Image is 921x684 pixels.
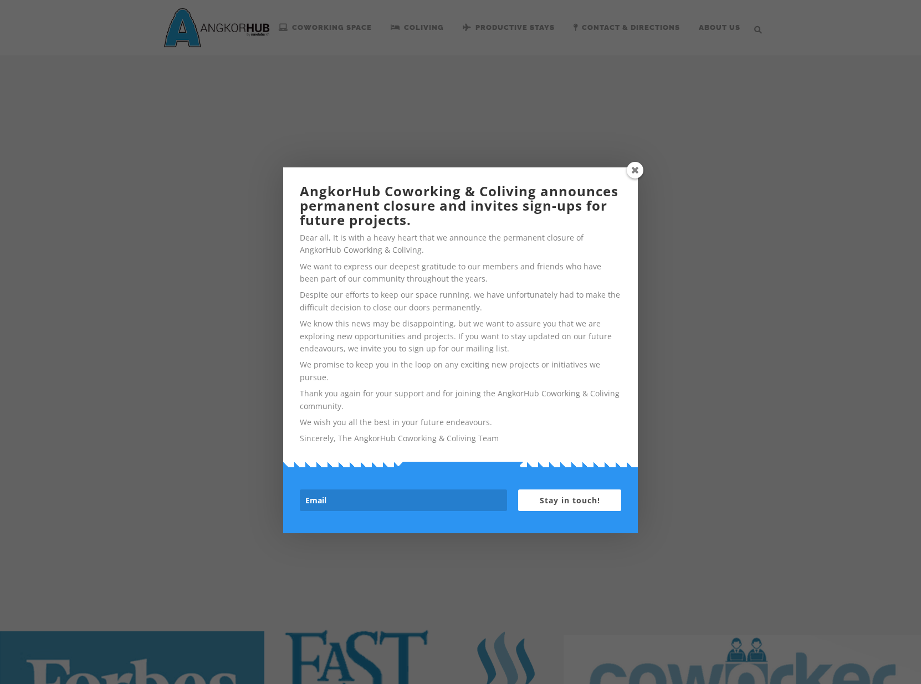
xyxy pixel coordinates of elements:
span: Stay in touch! [540,495,600,506]
p: Despite our efforts to keep our space running, we have unfortunately had to make the difficult de... [300,289,621,314]
input: Email [300,489,507,511]
p: We know this news may be disappointing, but we want to assure you that we are exploring new oppor... [300,318,621,355]
p: We promise to keep you in the loop on any exciting new projects or initiatives we pursue. [300,359,621,384]
p: We wish you all the best in your future endeavours. [300,416,621,428]
p: We want to express our deepest gratitude to our members and friends who have been part of our com... [300,261,621,285]
p: Sincerely, The AngkorHub Coworking & Coliving Team [300,432,621,445]
button: Stay in touch! [518,489,621,511]
p: Dear all, It is with a heavy heart that we announce the permanent closure of AngkorHub Coworking ... [300,232,621,257]
h2: AngkorHub Coworking & Coliving announces permanent closure and invites sign-ups for future projects. [300,184,621,228]
p: Thank you again for your support and for joining the AngkorHub Coworking & Coliving community. [300,387,621,412]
